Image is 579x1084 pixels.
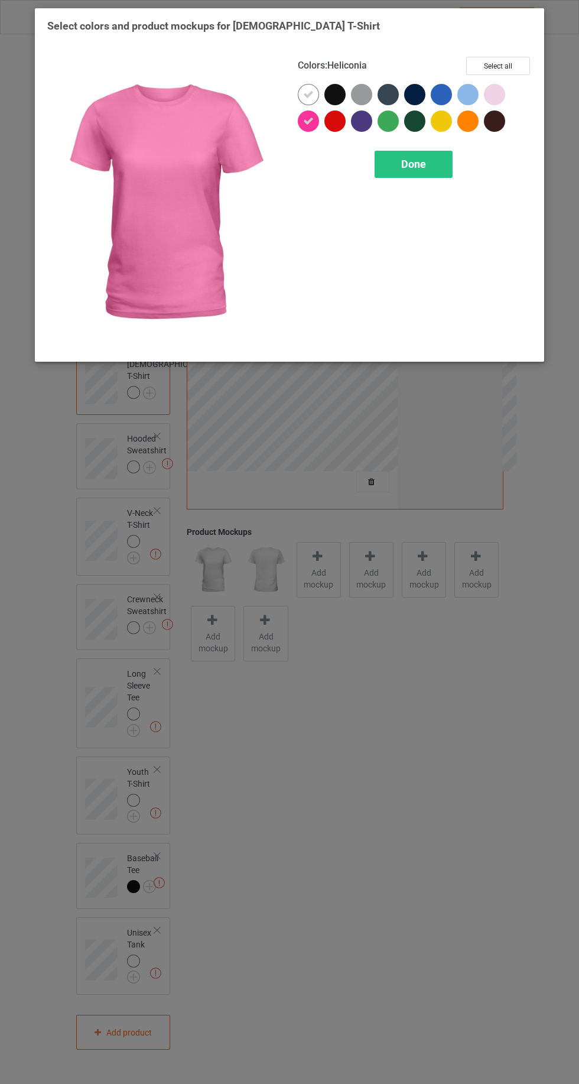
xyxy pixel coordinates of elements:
span: Heliconia [327,60,367,71]
span: Done [401,158,426,170]
button: Select all [466,57,530,75]
span: Colors [298,60,325,71]
span: Select colors and product mockups for [DEMOGRAPHIC_DATA] T-Shirt [47,20,380,32]
h4: : [298,60,367,72]
img: regular.jpg [47,57,281,349]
